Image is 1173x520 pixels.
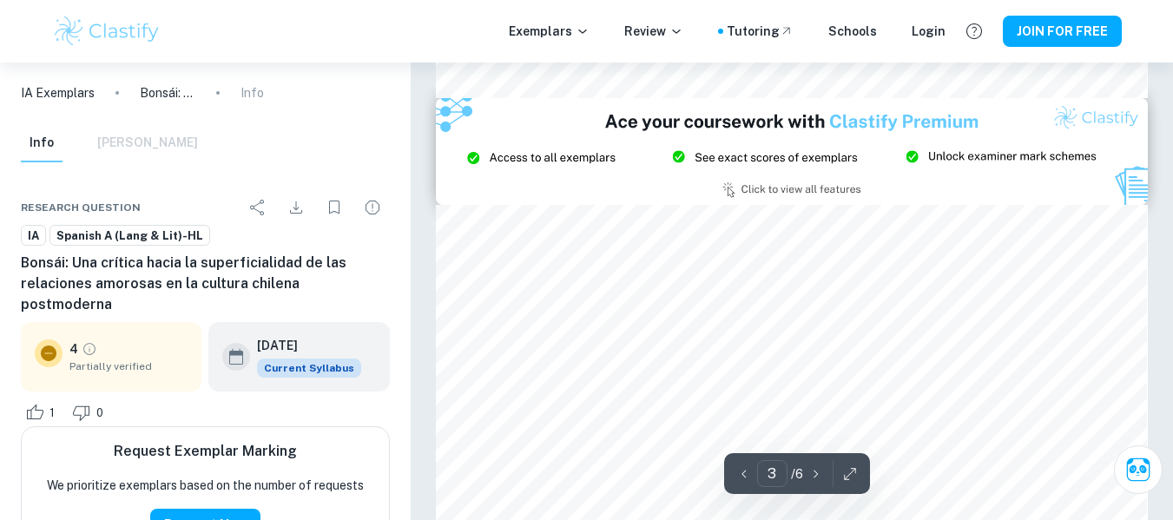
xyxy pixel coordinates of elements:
button: JOIN FOR FREE [1003,16,1122,47]
button: Info [21,124,63,162]
p: Review [624,22,683,41]
img: Clastify logo [52,14,162,49]
a: IA Exemplars [21,83,95,102]
p: 4 [69,339,78,359]
div: Download [279,190,313,225]
span: IA [22,227,45,245]
div: Bookmark [317,190,352,225]
a: Tutoring [727,22,794,41]
p: Bonsái: Una crítica hacia la superficialidad de las relaciones amorosas en la cultura chilena pos... [140,83,195,102]
a: Login [912,22,946,41]
h6: Request Exemplar Marking [114,441,297,462]
div: This exemplar is based on the current syllabus. Feel free to refer to it for inspiration/ideas wh... [257,359,361,378]
div: Like [21,398,64,426]
div: Dislike [68,398,113,426]
p: We prioritize exemplars based on the number of requests [47,476,364,495]
h6: [DATE] [257,336,347,355]
span: Spanish A (Lang & Lit)-HL [50,227,209,245]
a: Grade partially verified [82,341,97,357]
img: Ad [436,98,1148,205]
span: 0 [87,405,113,422]
p: / 6 [791,464,803,484]
a: Spanish A (Lang & Lit)-HL [49,225,210,247]
span: Research question [21,200,141,215]
div: Share [241,190,275,225]
button: Help and Feedback [959,16,989,46]
span: Partially verified [69,359,188,374]
span: 1 [40,405,64,422]
h6: Bonsái: Una crítica hacia la superficialidad de las relaciones amorosas en la cultura chilena pos... [21,253,390,315]
a: IA [21,225,46,247]
a: Schools [828,22,877,41]
div: Report issue [355,190,390,225]
span: Current Syllabus [257,359,361,378]
button: Ask Clai [1114,445,1163,494]
p: Exemplars [509,22,590,41]
p: Info [241,83,264,102]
